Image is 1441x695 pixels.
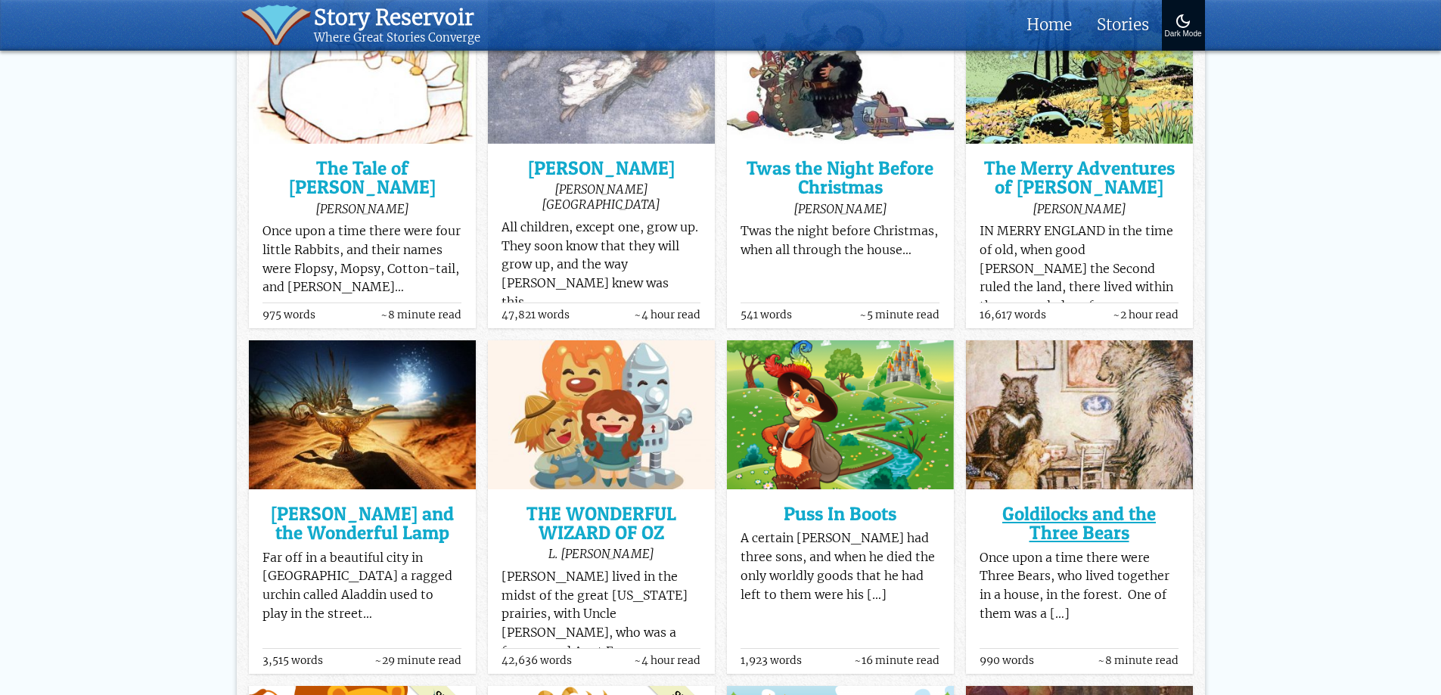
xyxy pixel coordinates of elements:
[980,549,1179,624] p: Once upon a time there were Three Bears, who lived together in a house, in the forest. One of the...
[1174,12,1192,30] img: Turn On Dark Mode
[1113,309,1179,321] span: ~2 hour read
[741,529,939,604] p: A certain [PERSON_NAME] had three sons, and when he died the only worldly goods that he had left ...
[502,546,700,561] div: L. [PERSON_NAME]
[741,655,802,666] span: 1,923 words
[859,309,939,321] span: ~5 minute read
[980,222,1179,391] p: IN MERRY ENGLAND in the time of old, when good [PERSON_NAME] the Second ruled the land, there liv...
[502,655,572,666] span: 42,636 words
[314,31,480,45] div: Where Great Stories Converge
[1098,655,1179,666] span: ~8 minute read
[1165,30,1202,39] div: Dark Mode
[980,309,1046,321] span: 16,617 words
[380,309,461,321] span: ~8 minute read
[980,201,1179,216] div: [PERSON_NAME]
[262,655,323,666] span: 3,515 words
[262,504,461,543] a: [PERSON_NAME] and the Wonderful Lamp
[262,549,461,624] p: Far off in a beautiful city in [GEOGRAPHIC_DATA] a ragged urchin called Aladdin used to play in t...
[741,159,939,197] a: Twas the Night Before Christmas
[502,182,700,212] div: [PERSON_NAME][GEOGRAPHIC_DATA]
[502,309,570,321] span: 47,821 words
[727,340,954,489] img: Puss In Boots
[249,340,476,489] img: Aladdin and the Wonderful Lamp
[374,655,461,666] span: ~29 minute read
[314,5,480,31] div: Story Reservoir
[502,504,700,543] a: THE WONDERFUL WIZARD OF OZ
[980,655,1034,666] span: 990 words
[502,568,700,662] p: [PERSON_NAME] lived in the midst of the great [US_STATE] prairies, with Uncle [PERSON_NAME], who ...
[980,504,1179,543] a: Goldilocks and the Three Bears
[262,222,461,297] p: Once upon a time there were four little Rabbits, and their names were Flopsy, Mopsy, Cotton-tail,...
[262,159,461,197] a: The Tale of [PERSON_NAME]
[980,159,1179,197] a: The Merry Adventures of [PERSON_NAME]
[502,219,700,312] p: All children, except one, grow up. They soon know that they will grow up, and the way [PERSON_NAM...
[634,309,700,321] span: ~4 hour read
[741,222,939,260] p: Twas the night before Christmas, when all through the house…
[741,504,939,523] a: Puss In Boots
[241,5,312,45] img: icon of book with waver spilling out.
[741,309,792,321] span: 541 words
[502,159,700,178] a: [PERSON_NAME]
[741,201,939,216] div: [PERSON_NAME]
[854,655,939,666] span: ~16 minute read
[966,340,1193,489] img: Goldilocks and the Three Bears
[488,340,715,489] img: THE WONDERFUL WIZARD OF OZ
[634,655,700,666] span: ~4 hour read
[262,201,461,216] div: [PERSON_NAME]
[262,309,315,321] span: 975 words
